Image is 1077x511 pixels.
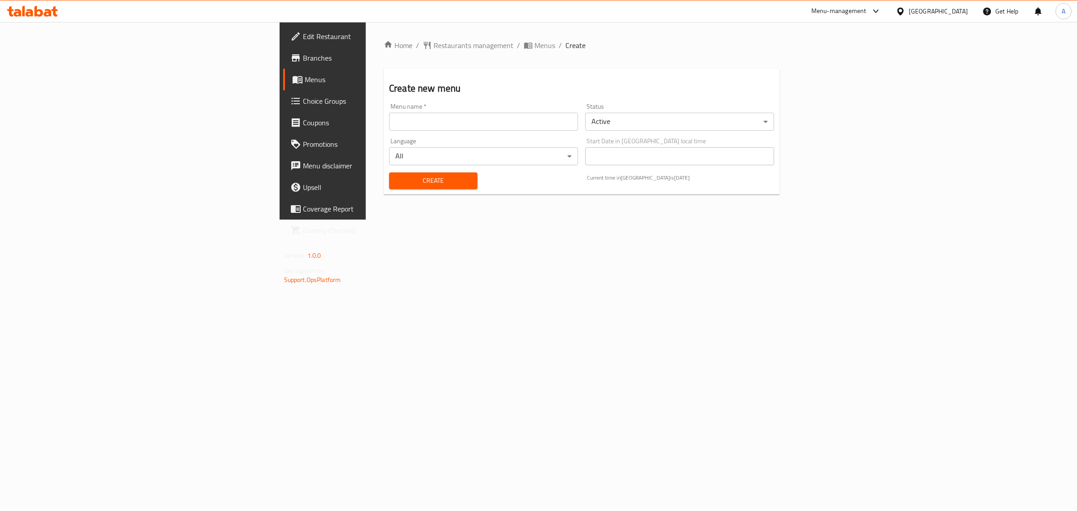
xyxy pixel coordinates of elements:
[389,82,774,95] h2: Create new menu
[517,40,520,51] li: /
[585,113,774,131] div: Active
[283,69,460,90] a: Menus
[303,139,452,150] span: Promotions
[384,40,779,51] nav: breadcrumb
[565,40,586,51] span: Create
[396,175,470,186] span: Create
[283,220,460,241] a: Grocery Checklist
[389,113,578,131] input: Please enter Menu name
[283,26,460,47] a: Edit Restaurant
[283,176,460,198] a: Upsell
[524,40,555,51] a: Menus
[283,155,460,176] a: Menu disclaimer
[587,174,774,182] p: Current time in [GEOGRAPHIC_DATA] is [DATE]
[1062,6,1065,16] span: A
[559,40,562,51] li: /
[284,250,306,261] span: Version:
[284,265,325,277] span: Get support on:
[283,90,460,112] a: Choice Groups
[283,47,460,69] a: Branches
[303,53,452,63] span: Branches
[423,40,513,51] a: Restaurants management
[283,133,460,155] a: Promotions
[283,112,460,133] a: Coupons
[283,198,460,220] a: Coverage Report
[303,182,452,193] span: Upsell
[534,40,555,51] span: Menus
[811,6,867,17] div: Menu-management
[433,40,513,51] span: Restaurants management
[303,225,452,236] span: Grocery Checklist
[389,147,578,165] div: All
[389,172,477,189] button: Create
[305,74,452,85] span: Menus
[909,6,968,16] div: [GEOGRAPHIC_DATA]
[307,250,321,261] span: 1.0.0
[303,96,452,106] span: Choice Groups
[303,203,452,214] span: Coverage Report
[303,160,452,171] span: Menu disclaimer
[303,31,452,42] span: Edit Restaurant
[303,117,452,128] span: Coupons
[284,274,341,286] a: Support.OpsPlatform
